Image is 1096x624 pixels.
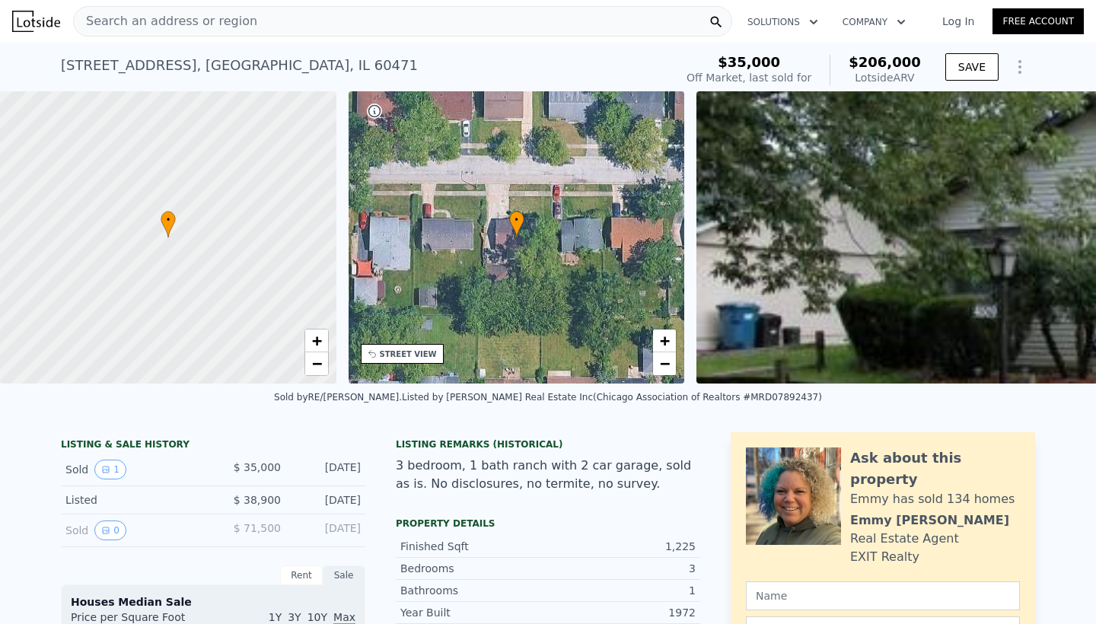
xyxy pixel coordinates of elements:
div: [STREET_ADDRESS] , [GEOGRAPHIC_DATA] , IL 60471 [61,55,418,76]
span: Search an address or region [74,12,257,30]
div: Listed [65,492,201,508]
div: Finished Sqft [400,539,548,554]
a: Zoom in [305,330,328,352]
span: + [311,331,321,350]
span: − [660,354,670,373]
span: $206,000 [849,54,921,70]
div: Rent [280,565,323,585]
span: $ 71,500 [234,522,281,534]
img: Lotside [12,11,60,32]
a: Zoom out [653,352,676,375]
span: − [311,354,321,373]
div: Bathrooms [400,583,548,598]
div: Emmy has sold 134 homes [850,490,1015,508]
div: Sold by RE/[PERSON_NAME] . [274,392,402,403]
div: Ask about this property [850,447,1020,490]
div: [DATE] [293,492,361,508]
span: • [509,213,524,227]
div: [DATE] [293,460,361,479]
button: Company [830,8,918,36]
div: • [509,211,524,237]
div: Property details [396,517,700,530]
div: 1 [548,583,696,598]
div: Sold [65,460,201,479]
span: + [660,331,670,350]
div: Listed by [PERSON_NAME] Real Estate Inc (Chicago Association of Realtors #MRD07892437) [402,392,822,403]
div: 1972 [548,605,696,620]
span: 10Y [307,611,327,623]
div: STREET VIEW [380,349,437,360]
a: Zoom out [305,352,328,375]
a: Free Account [992,8,1084,34]
button: Solutions [735,8,830,36]
div: 3 bedroom, 1 bath ranch with 2 car garage, sold as is. No disclosures, no termite, no survey. [396,457,700,493]
span: $ 38,900 [234,494,281,506]
button: Show Options [1005,52,1035,82]
div: Sold [65,521,201,540]
a: Log In [924,14,992,29]
div: Lotside ARV [849,70,921,85]
div: Listing Remarks (Historical) [396,438,700,450]
span: 1Y [269,611,282,623]
span: $35,000 [718,54,780,70]
a: Zoom in [653,330,676,352]
div: Year Built [400,605,548,620]
div: [DATE] [293,521,361,540]
span: 3Y [288,611,301,623]
div: Real Estate Agent [850,530,959,548]
div: Emmy [PERSON_NAME] [850,511,1009,530]
div: 1,225 [548,539,696,554]
div: Sale [323,565,365,585]
span: • [161,213,176,227]
div: 3 [548,561,696,576]
div: Off Market, last sold for [687,70,811,85]
div: • [161,211,176,237]
button: SAVE [945,53,999,81]
div: LISTING & SALE HISTORY [61,438,365,454]
div: Bedrooms [400,561,548,576]
button: View historical data [94,521,126,540]
div: Houses Median Sale [71,594,355,610]
input: Name [746,581,1020,610]
div: EXIT Realty [850,548,919,566]
span: $ 35,000 [234,461,281,473]
button: View historical data [94,460,126,479]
